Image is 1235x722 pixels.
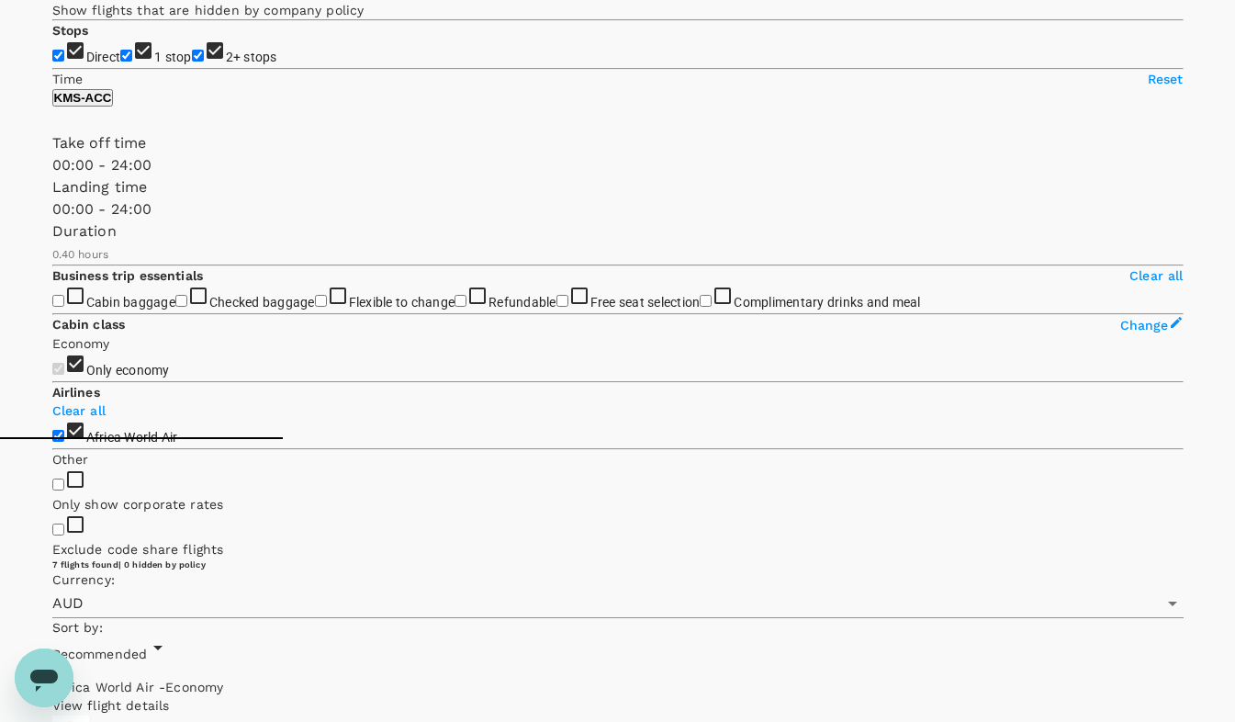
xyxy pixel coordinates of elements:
span: 2+ stops [226,50,277,64]
span: Direct [86,50,121,64]
strong: Cabin class [52,317,126,332]
p: View flight details [52,696,1184,715]
input: 2+ stops [192,50,204,62]
iframe: Button to launch messaging window [15,649,73,707]
input: Exclude code share flights [52,524,64,536]
input: 1 stop [120,50,132,62]
div: 7 flights found | 0 hidden by policy [52,558,1184,570]
p: Reset [1148,70,1184,88]
input: Complimentary drinks and meal [700,295,712,307]
span: 0.40 hours [52,248,109,261]
p: Landing time [52,176,1184,198]
span: Complimentary drinks and meal [734,295,920,310]
span: Flexible to change [349,295,455,310]
input: Cabin baggage [52,295,64,307]
span: Currency : [52,572,115,587]
span: Cabin baggage [86,295,175,310]
span: Checked baggage [209,295,315,310]
p: Exclude code share flights [52,540,1184,558]
input: Africa World Air [52,430,64,442]
p: Only show corporate rates [52,495,1184,513]
button: Open [1160,591,1185,616]
span: Recommended [52,647,148,661]
strong: Airlines [52,385,100,400]
span: Change [1120,318,1169,333]
span: Refundable [488,295,556,310]
span: Africa World Air [86,430,178,445]
p: Other [52,450,1184,468]
input: Refundable [455,295,466,307]
p: Show flights that are hidden by company policy [52,1,1184,19]
span: 1 stop [154,50,192,64]
span: Sort by : [52,620,103,635]
input: Checked baggage [175,295,187,307]
input: Free seat selection [556,295,568,307]
span: 00:00 - 24:00 [52,200,152,218]
input: Only show corporate rates [52,479,64,491]
p: Take off time [52,132,1184,154]
input: Direct [52,50,64,62]
p: Economy [52,334,1184,353]
p: KMS - ACC [54,91,112,105]
span: Free seat selection [590,295,701,310]
strong: Business trip essentials [52,268,204,283]
strong: Stops [52,23,89,38]
span: Economy [165,680,223,694]
p: Clear all [52,401,1184,420]
input: Flexible to change [315,295,327,307]
span: Africa World Air [52,680,160,694]
span: - [159,680,165,694]
span: 00:00 - 24:00 [52,156,152,174]
p: Clear all [1129,266,1183,285]
input: Only economy [52,363,64,375]
p: Time [52,70,84,88]
p: Duration [52,220,1184,243]
span: Only economy [86,363,170,378]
